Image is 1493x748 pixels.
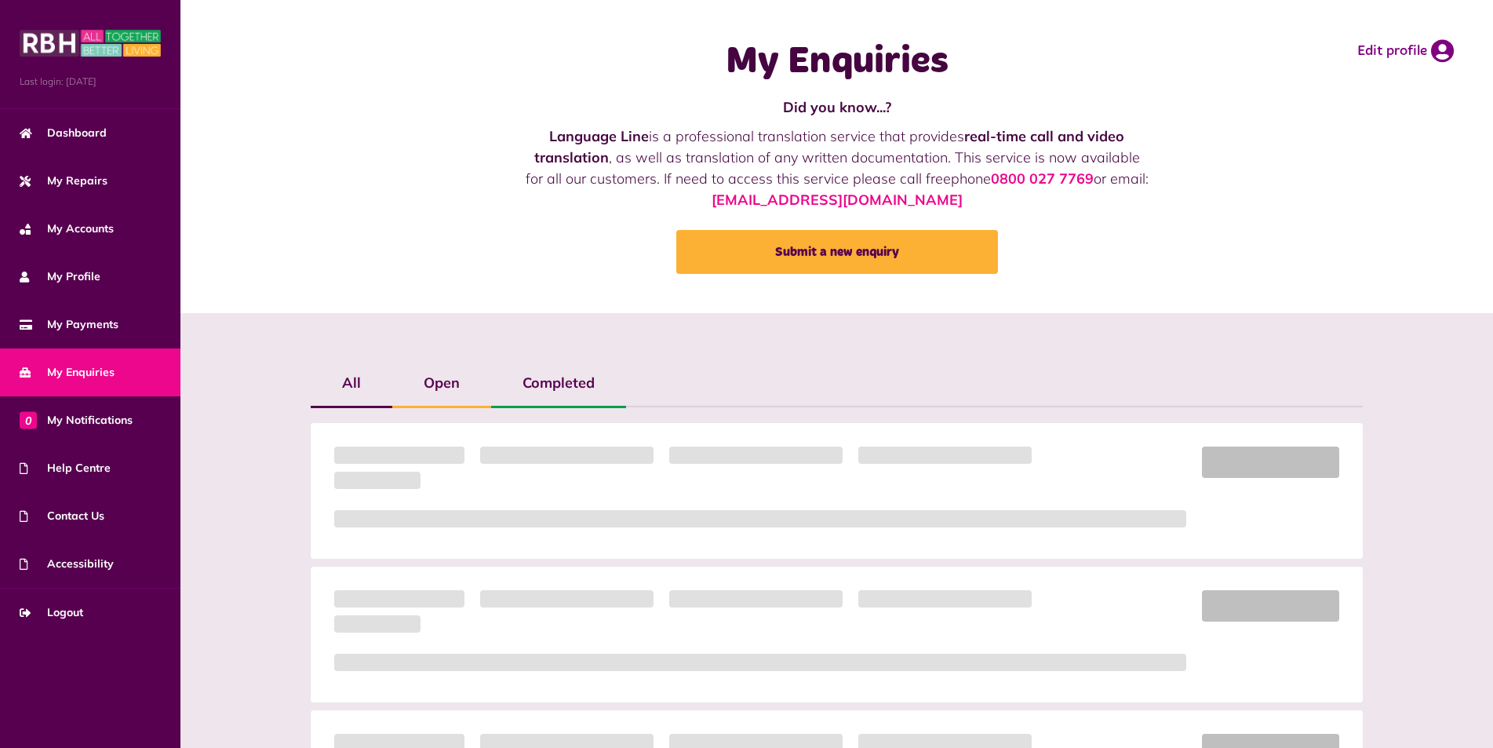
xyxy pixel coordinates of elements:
span: Contact Us [20,508,104,524]
span: Dashboard [20,125,107,141]
h1: My Enquiries [524,39,1149,85]
strong: Did you know...? [783,98,891,116]
a: [EMAIL_ADDRESS][DOMAIN_NAME] [712,191,963,209]
img: MyRBH [20,27,161,59]
strong: Language Line [549,127,649,145]
span: 0 [20,411,37,429]
p: is a professional translation service that provides , as well as translation of any written docum... [524,126,1149,210]
span: Last login: [DATE] [20,75,161,89]
span: My Accounts [20,221,114,237]
a: Edit profile [1357,39,1454,63]
a: 0800 027 7769 [991,170,1094,188]
span: Help Centre [20,460,111,476]
a: Submit a new enquiry [676,230,998,274]
span: My Profile [20,268,100,285]
span: My Notifications [20,412,133,429]
strong: real-time call and video translation [534,127,1125,166]
span: Accessibility [20,556,114,572]
span: My Payments [20,316,118,333]
span: Logout [20,604,83,621]
span: My Enquiries [20,364,115,381]
span: My Repairs [20,173,107,189]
